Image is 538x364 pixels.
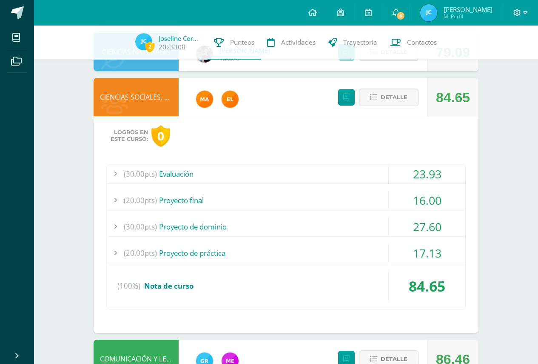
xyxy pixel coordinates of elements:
a: Punteos [208,26,261,60]
img: e3f8574bfa7638757d3f168a4b44a47b.png [420,4,437,21]
div: 0 [151,125,170,147]
a: 2023308 [159,43,185,52]
img: 31c982a1c1d67d3c4d1e96adbf671f86.png [222,91,239,108]
div: 23.93 [389,164,465,183]
a: Contactos [384,26,443,60]
span: (100%) [117,270,140,302]
span: 2 [145,41,154,52]
a: Joseline Coroxón [159,34,201,43]
div: 17.13 [389,244,465,263]
span: Trayectoria [343,38,377,47]
span: (20.00pts) [124,244,157,263]
span: Detalle [381,89,407,105]
img: e3f8574bfa7638757d3f168a4b44a47b.png [135,33,152,50]
span: (30.00pts) [124,164,157,183]
span: 6 [396,11,405,20]
span: [PERSON_NAME] [444,5,492,14]
button: Detalle [359,89,418,106]
div: 27.60 [389,217,465,236]
div: 84.65 [389,270,465,302]
div: 16.00 [389,191,465,210]
span: (20.00pts) [124,191,157,210]
span: Contactos [407,38,437,47]
span: Punteos [230,38,254,47]
div: Proyecto de dominio [107,217,465,236]
span: (30.00pts) [124,217,157,236]
span: Actividades [281,38,316,47]
div: Evaluación [107,164,465,183]
span: Mi Perfil [444,13,492,20]
a: Actividades [261,26,322,60]
div: CIENCIAS SOCIALES, FORMACIÓN CIUDADANA E INTERCULTURALIDAD [94,78,179,116]
img: 266030d5bbfb4fab9f05b9da2ad38396.png [196,91,213,108]
a: Trayectoria [322,26,384,60]
div: 84.65 [436,78,470,117]
div: Proyecto final [107,191,465,210]
span: Nota de curso [144,281,194,291]
div: Proyecto de práctica [107,244,465,263]
span: Logros en este curso: [111,129,148,143]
